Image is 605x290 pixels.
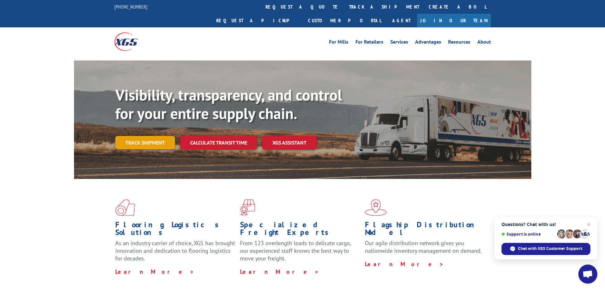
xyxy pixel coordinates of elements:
h1: Specialized Freight Experts [240,221,360,239]
a: Services [390,39,408,46]
div: Chat with XGS Customer Support [501,243,590,255]
a: Join Our Team [417,14,491,27]
a: Learn More > [115,268,194,275]
a: Track shipment [115,136,175,149]
a: For Mills [329,39,348,46]
img: xgs-icon-focused-on-flooring-red [240,199,255,216]
h1: Flagship Distribution Model [365,221,485,239]
a: Customer Portal [303,14,386,27]
span: Our agile distribution network gives you nationwide inventory management on demand. [365,239,482,254]
p: From 123 overlength loads to delicate cargo, our experienced staff knows the best way to move you... [240,239,360,268]
a: About [477,39,491,46]
span: Support is online [501,232,555,237]
span: As an industry carrier of choice, XGS has brought innovation and dedication to flooring logistics... [115,239,235,262]
span: Close chat [585,221,593,228]
a: Agent [386,14,417,27]
span: Chat with XGS Customer Support [518,246,582,251]
a: XGS ASSISTANT [262,136,317,150]
b: Visibility, transparency, and control for your entire supply chain. [115,85,342,123]
a: Resources [448,39,470,46]
a: Learn More > [240,268,319,275]
img: xgs-icon-total-supply-chain-intelligence-red [115,199,135,216]
a: Calculate transit time [180,136,257,150]
a: [PHONE_NUMBER] [114,4,147,10]
div: Open chat [578,265,597,284]
img: xgs-icon-flagship-distribution-model-red [365,199,387,216]
a: Request a pickup [212,14,303,27]
a: Advantages [415,39,441,46]
a: For Retailers [355,39,383,46]
span: Questions? Chat with us! [501,222,590,227]
a: Learn More > [365,260,444,268]
h1: Flooring Logistics Solutions [115,221,235,239]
